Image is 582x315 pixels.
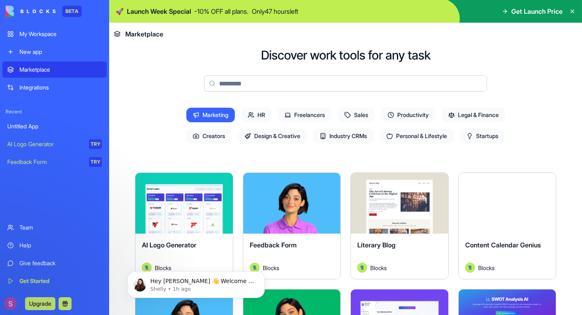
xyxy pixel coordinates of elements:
[252,6,298,16] p: Only 47 hours left
[7,140,83,148] div: AI Logo Generator
[194,6,249,16] p: - 10 % OFF all plans.
[2,62,107,78] a: Marketplace
[19,30,102,38] div: My Workspace
[19,259,102,267] div: Give feedback
[478,264,495,272] span: Blocks
[6,6,82,17] a: BETA
[116,6,124,16] span: 🚀
[511,6,563,16] span: Get Launch Price
[381,108,435,122] span: Productivity
[380,129,453,143] span: Personal & Lifestyle
[135,172,233,279] a: AI Logo GeneratorAvatarBlocks
[7,122,102,130] div: Untitled App
[2,154,107,170] a: Feedback FormTRY
[2,219,107,236] a: Team
[186,129,232,143] span: Creators
[19,83,102,92] div: Integrations
[370,264,387,272] span: Blocks
[19,241,102,249] div: Help
[89,139,102,149] div: TRY
[357,241,396,249] span: Literary Blog
[465,263,475,272] img: Avatar
[19,277,102,285] div: Get Started
[313,129,373,143] span: Industry CRMs
[2,237,107,253] a: Help
[115,254,277,311] iframe: Intercom notifications message
[125,29,163,39] span: Marketplace
[338,108,375,122] span: Sales
[357,263,367,272] img: Avatar
[278,108,331,122] span: Freelancers
[2,44,107,60] a: New app
[460,129,505,143] span: Startups
[2,79,107,96] a: Integrations
[350,172,449,279] a: Literary BlogAvatarBlocks
[142,241,196,249] span: AI Logo Generator
[89,157,102,167] div: TRY
[465,241,541,249] span: Content Calendar Genius
[6,6,56,17] img: logo
[25,297,55,310] button: Upgrade
[19,66,102,74] div: Marketplace
[250,241,297,249] span: Feedback Form
[2,118,107,134] a: Untitled App
[2,273,107,289] a: Get Started
[261,48,430,62] h2: Discover work tools for any task
[238,129,307,143] span: Design & Creative
[4,297,17,310] img: ACg8ocJTlMJ_ADnFr8iIh1mVz8IMiZ7T9gMTWQQZRVH58f-2tg0Jog=s96-c
[458,172,557,279] a: Content Calendar GeniusAvatarBlocks
[241,108,272,122] span: HR
[2,136,107,152] a: AI Logo GeneratorTRY
[2,109,107,115] span: Recent
[2,255,107,271] a: Give feedback
[7,158,83,166] div: Feedback Form
[19,223,102,232] div: Team
[442,108,505,122] span: Legal & Finance
[25,299,55,307] a: Upgrade
[62,6,82,17] div: BETA
[243,172,341,279] a: Feedback FormAvatarBlocks
[186,108,235,122] span: Marketing
[19,48,102,56] div: New app
[127,6,191,16] span: Launch Week Special
[2,26,107,42] a: My Workspace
